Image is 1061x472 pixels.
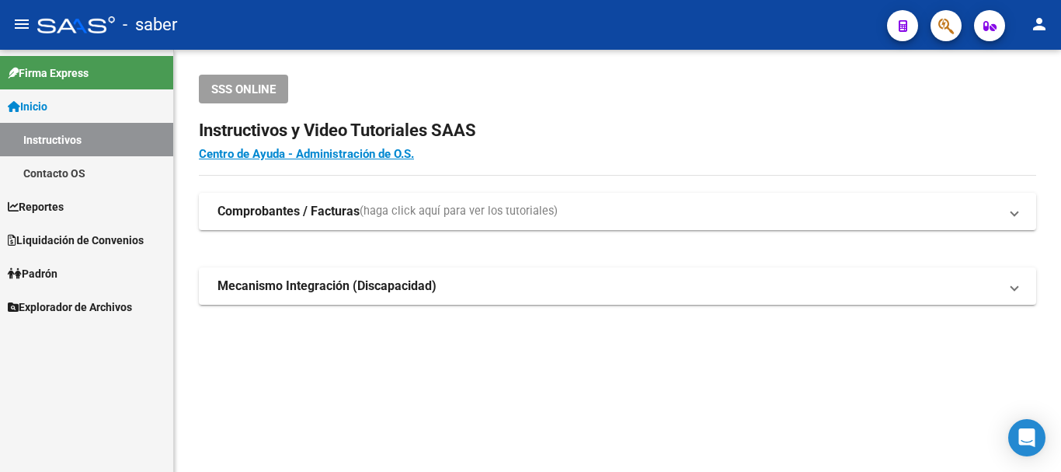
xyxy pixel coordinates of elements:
strong: Mecanismo Integración (Discapacidad) [217,278,437,295]
span: - saber [123,8,177,42]
button: SSS ONLINE [199,75,288,103]
span: (haga click aquí para ver los tutoriales) [360,203,558,220]
span: Padrón [8,265,57,282]
mat-icon: menu [12,15,31,33]
h2: Instructivos y Video Tutoriales SAAS [199,116,1036,145]
span: SSS ONLINE [211,82,276,96]
div: Open Intercom Messenger [1008,419,1045,456]
span: Inicio [8,98,47,115]
mat-expansion-panel-header: Comprobantes / Facturas(haga click aquí para ver los tutoriales) [199,193,1036,230]
span: Liquidación de Convenios [8,232,144,249]
mat-expansion-panel-header: Mecanismo Integración (Discapacidad) [199,267,1036,305]
span: Reportes [8,198,64,215]
strong: Comprobantes / Facturas [217,203,360,220]
mat-icon: person [1030,15,1049,33]
span: Explorador de Archivos [8,299,132,316]
span: Firma Express [8,65,89,82]
a: Centro de Ayuda - Administración de O.S. [199,147,414,161]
